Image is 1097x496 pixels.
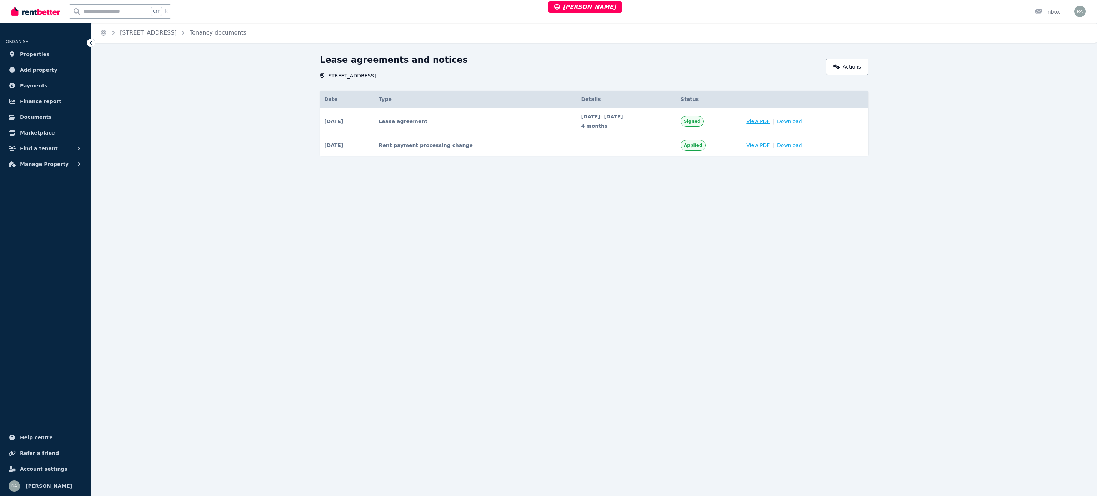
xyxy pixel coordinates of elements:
span: [DATE] [324,142,343,149]
span: [PERSON_NAME] [26,482,72,490]
span: Refer a friend [20,449,59,457]
td: Lease agreement [374,108,577,135]
span: [DATE] [324,118,343,125]
a: Properties [6,47,85,61]
a: Marketplace [6,126,85,140]
span: Download [777,142,802,149]
span: View PDF [746,142,770,149]
span: Account settings [20,465,67,473]
a: Actions [826,59,868,75]
th: Date [320,91,374,108]
span: Manage Property [20,160,69,168]
span: Documents [20,113,52,121]
th: Type [374,91,577,108]
span: k [165,9,167,14]
a: Add property [6,63,85,77]
th: Details [577,91,676,108]
a: Payments [6,79,85,93]
span: | [772,118,774,125]
a: Refer a friend [6,446,85,460]
span: Payments [20,81,47,90]
th: Status [676,91,742,108]
a: [STREET_ADDRESS] [120,29,177,36]
a: Documents [6,110,85,124]
span: View PDF [746,118,770,125]
a: Finance report [6,94,85,108]
a: Tenancy documents [190,29,246,36]
span: Marketplace [20,128,55,137]
a: Account settings [6,462,85,476]
span: Properties [20,50,50,59]
span: Ctrl [151,7,162,16]
span: ORGANISE [6,39,28,44]
img: Rochelle Alvarez [9,480,20,492]
span: Find a tenant [20,144,58,153]
img: RentBetter [11,6,60,17]
div: Inbox [1035,8,1060,15]
h1: Lease agreements and notices [320,54,468,66]
span: Signed [684,118,701,124]
a: Help centre [6,430,85,445]
span: [STREET_ADDRESS] [326,72,376,79]
span: Finance report [20,97,61,106]
img: Rochelle Alvarez [1074,6,1086,17]
span: Applied [684,142,702,148]
button: Manage Property [6,157,85,171]
td: Rent payment processing change [374,135,577,156]
nav: Breadcrumb [91,23,255,43]
span: Help centre [20,433,53,442]
span: 4 months [581,122,672,130]
span: Add property [20,66,57,74]
span: | [772,142,774,149]
span: Download [777,118,802,125]
span: [DATE] - [DATE] [581,113,672,120]
span: [PERSON_NAME] [554,4,616,10]
button: Find a tenant [6,141,85,156]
